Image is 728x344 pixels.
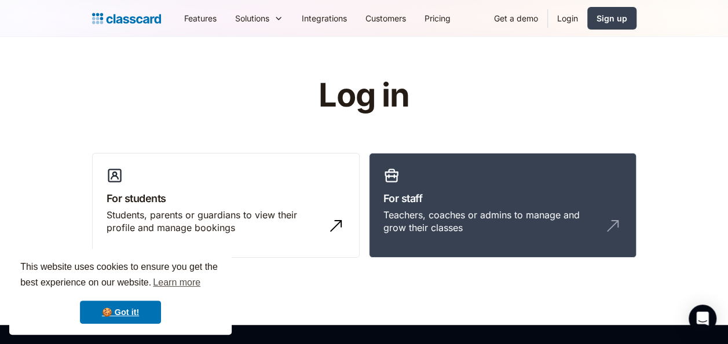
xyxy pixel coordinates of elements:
[383,191,622,206] h3: For staff
[292,5,356,31] a: Integrations
[597,12,627,24] div: Sign up
[80,301,161,324] a: dismiss cookie message
[92,153,360,258] a: For studentsStudents, parents or guardians to view their profile and manage bookings
[180,78,548,114] h1: Log in
[415,5,460,31] a: Pricing
[20,260,221,291] span: This website uses cookies to ensure you get the best experience on our website.
[235,12,269,24] div: Solutions
[485,5,547,31] a: Get a demo
[369,153,636,258] a: For staffTeachers, coaches or admins to manage and grow their classes
[383,208,599,235] div: Teachers, coaches or admins to manage and grow their classes
[548,5,587,31] a: Login
[587,7,636,30] a: Sign up
[92,10,161,27] a: home
[151,274,202,291] a: learn more about cookies
[9,249,232,335] div: cookieconsent
[175,5,226,31] a: Features
[689,305,716,332] div: Open Intercom Messenger
[356,5,415,31] a: Customers
[107,208,322,235] div: Students, parents or guardians to view their profile and manage bookings
[226,5,292,31] div: Solutions
[107,191,345,206] h3: For students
